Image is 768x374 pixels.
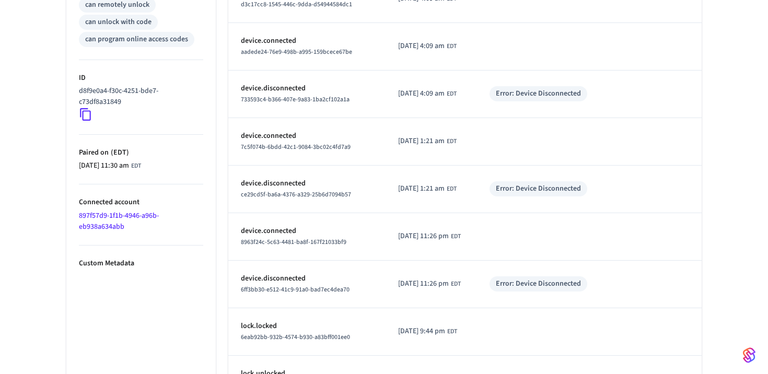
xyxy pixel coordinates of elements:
[398,88,445,99] span: [DATE] 4:09 am
[398,278,449,289] span: [DATE] 11:26 pm
[398,41,445,52] span: [DATE] 4:09 am
[398,88,457,99] div: America/New_York
[398,326,457,337] div: America/New_York
[79,160,141,171] div: America/New_York
[109,147,129,158] span: ( EDT )
[241,178,373,189] p: device.disconnected
[85,17,152,28] div: can unlock with code
[79,86,199,108] p: d8f9e0a4-f30c-4251-bde7-c73df8a31849
[496,278,581,289] div: Error: Device Disconnected
[398,136,457,147] div: America/New_York
[241,36,373,46] p: device.connected
[79,258,203,269] p: Custom Metadata
[743,347,755,364] img: SeamLogoGradient.69752ec5.svg
[241,273,373,284] p: device.disconnected
[79,160,129,171] span: [DATE] 11:30 am
[241,333,350,342] span: 6eab92bb-932b-4574-b930-a83bff001ee0
[241,83,373,94] p: device.disconnected
[398,231,449,242] span: [DATE] 11:26 pm
[241,226,373,237] p: device.connected
[447,327,457,336] span: EDT
[79,211,159,232] a: 897f57d9-1f1b-4946-a96b-eb938a634abb
[447,184,457,194] span: EDT
[85,34,188,45] div: can program online access codes
[241,95,350,104] span: 733593c4-b366-407e-9a83-1ba2cf102a1a
[241,285,350,294] span: 6ff3bb30-e512-41c9-91a0-bad7ec4dea70
[241,131,373,142] p: device.connected
[496,183,581,194] div: Error: Device Disconnected
[241,321,373,332] p: lock.locked
[447,42,457,51] span: EDT
[447,137,457,146] span: EDT
[241,190,351,199] span: ce29cd5f-ba6a-4376-a329-25b6d7094b57
[241,238,346,247] span: 8963f24c-5c63-4481-ba8f-167f21033bf9
[398,231,461,242] div: America/New_York
[79,147,203,158] p: Paired on
[79,73,203,84] p: ID
[451,279,461,289] span: EDT
[398,278,461,289] div: America/New_York
[241,48,352,56] span: aadede24-76e9-498b-a995-159bcece67be
[447,89,457,99] span: EDT
[398,183,457,194] div: America/New_York
[398,326,445,337] span: [DATE] 9:44 pm
[241,143,351,151] span: 7c5f074b-6bdd-42c1-9084-3bc02c4fd7a9
[496,88,581,99] div: Error: Device Disconnected
[398,183,445,194] span: [DATE] 1:21 am
[398,41,457,52] div: America/New_York
[398,136,445,147] span: [DATE] 1:21 am
[131,161,141,171] span: EDT
[451,232,461,241] span: EDT
[79,197,203,208] p: Connected account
